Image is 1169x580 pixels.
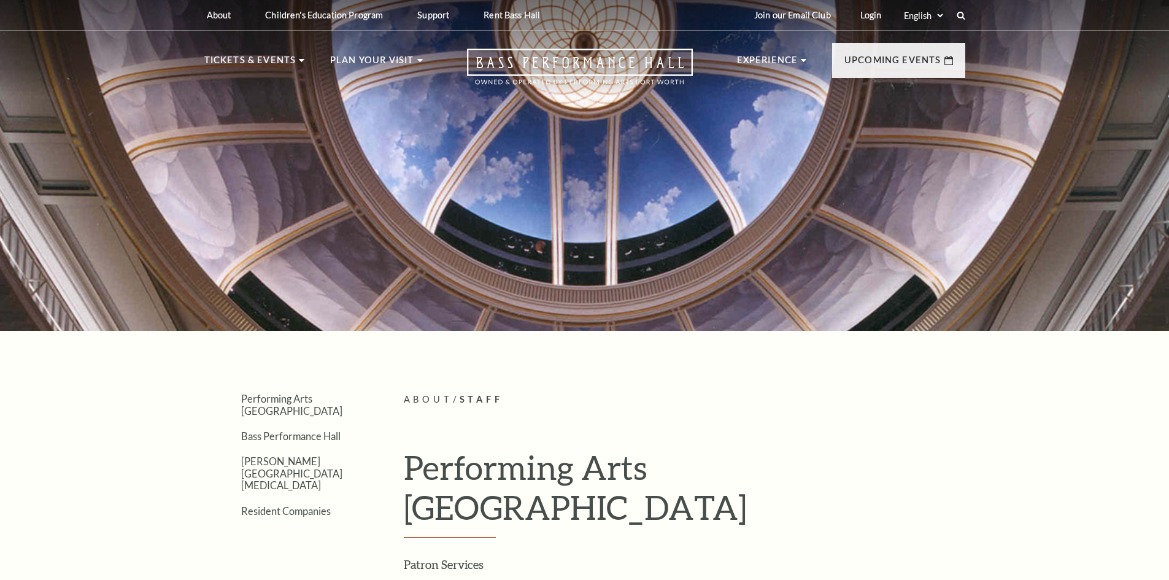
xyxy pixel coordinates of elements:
a: Bass Performance Hall [241,430,341,442]
p: Support [417,10,449,20]
h1: Performing Arts [GEOGRAPHIC_DATA] [404,447,965,538]
p: / [404,392,965,408]
a: [PERSON_NAME][GEOGRAPHIC_DATA][MEDICAL_DATA] [241,455,342,491]
p: Experience [737,53,798,75]
p: About [207,10,231,20]
select: Select: [901,10,945,21]
p: Rent Bass Hall [484,10,540,20]
span: Staff [460,394,504,404]
p: Tickets & Events [204,53,296,75]
span: About [404,394,453,404]
a: Resident Companies [241,505,331,517]
a: Performing Arts [GEOGRAPHIC_DATA] [241,393,342,416]
p: Plan Your Visit [330,53,414,75]
p: Upcoming Events [844,53,941,75]
p: Children's Education Program [265,10,383,20]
